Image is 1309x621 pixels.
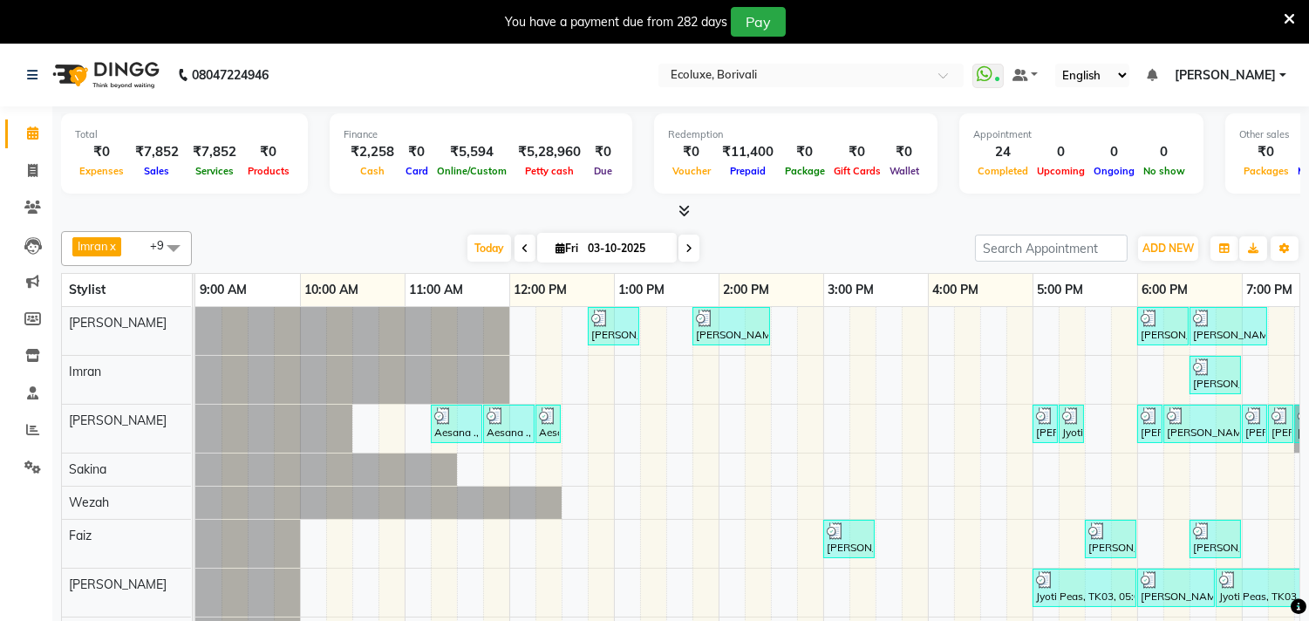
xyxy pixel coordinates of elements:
[108,239,116,253] a: x
[1139,142,1190,162] div: 0
[356,165,389,177] span: Cash
[69,577,167,592] span: [PERSON_NAME]
[1239,165,1293,177] span: Packages
[1139,310,1187,343] div: [PERSON_NAME], TK08, 06:00 PM-06:30 PM, Men Haircut - Senior Haircut
[467,235,511,262] span: Today
[1033,165,1089,177] span: Upcoming
[186,142,243,162] div: ₹7,852
[719,277,774,303] a: 2:00 PM
[69,315,167,331] span: [PERSON_NAME]
[510,277,572,303] a: 12:00 PM
[1244,407,1265,440] div: [PERSON_NAME], TK08, 07:00 PM-07:15 PM, Peel Off Wax - Forehead
[551,242,583,255] span: Fri
[1034,571,1135,604] div: Jyoti Peas, TK03, 05:00 PM-06:00 PM, Bomb Pedicure
[78,239,108,253] span: Imran
[140,165,174,177] span: Sales
[192,51,269,99] b: 08047224946
[1139,407,1161,440] div: [PERSON_NAME], TK08, 06:00 PM-06:15 PM, Woman Eyebrow
[69,282,106,297] span: Stylist
[75,142,128,162] div: ₹0
[1033,142,1089,162] div: 0
[537,407,559,440] div: Aesana ., TK07, 12:15 PM-12:30 PM, Peel Off Wax - Underarms
[885,165,924,177] span: Wallet
[150,238,177,252] span: +9
[1239,142,1293,162] div: ₹0
[505,13,727,31] div: You have a payment due from 282 days
[1270,407,1292,440] div: [PERSON_NAME], TK08, 07:15 PM-07:30 PM, Peel Off Wax - Upperlips
[485,407,533,440] div: Aesana ., TK07, 11:45 AM-12:15 PM, Waxing (Rica Wax) - Full Legs
[1165,407,1239,440] div: [PERSON_NAME], TK08, 06:15 PM-07:00 PM, O+3 Sea weed Cleanup
[588,142,618,162] div: ₹0
[1191,522,1239,556] div: [PERSON_NAME], TK14, 06:30 PM-07:00 PM, Men Haircut - Senior Haircut
[1034,407,1056,440] div: [PERSON_NAME], TK03, 05:00 PM-05:15 PM, Woman Upperlip
[433,407,481,440] div: Aesana ., TK07, 11:15 AM-11:45 AM, Waxing (Rica Wax) - Full Arms
[1033,277,1088,303] a: 5:00 PM
[726,165,770,177] span: Prepaid
[731,7,786,37] button: Pay
[1060,407,1082,440] div: Jyoti Peas, TK03, 05:15 PM-05:30 PM, Peel Off Wax - Upperlips
[975,235,1128,262] input: Search Appointment
[401,165,433,177] span: Card
[715,142,781,162] div: ₹11,400
[195,277,251,303] a: 9:00 AM
[590,165,617,177] span: Due
[1138,277,1193,303] a: 6:00 PM
[344,127,618,142] div: Finance
[1139,165,1190,177] span: No show
[75,127,294,142] div: Total
[401,142,433,162] div: ₹0
[668,165,715,177] span: Voucher
[694,310,768,343] div: [PERSON_NAME], TK04, 01:45 PM-02:30 PM, [DEMOGRAPHIC_DATA] - Haircut Senior Stylist
[433,165,511,177] span: Online/Custom
[1175,66,1276,85] span: [PERSON_NAME]
[1142,242,1194,255] span: ADD NEW
[885,142,924,162] div: ₹0
[668,142,715,162] div: ₹0
[511,142,588,162] div: ₹5,28,960
[929,277,984,303] a: 4:00 PM
[1139,571,1213,604] div: [PERSON_NAME], TK03, 06:00 PM-06:45 PM, Classic Pedicure
[1087,522,1135,556] div: [PERSON_NAME], TK03, 05:30 PM-06:00 PM, Head Massage - Coconout Oil
[406,277,468,303] a: 11:00 AM
[1089,142,1139,162] div: 0
[243,165,294,177] span: Products
[583,235,670,262] input: 2025-10-03
[824,277,879,303] a: 3:00 PM
[781,165,829,177] span: Package
[973,127,1190,142] div: Appointment
[69,495,109,510] span: Wezah
[1089,165,1139,177] span: Ongoing
[69,461,106,477] span: Sakina
[243,142,294,162] div: ₹0
[75,165,128,177] span: Expenses
[69,364,101,379] span: Imran
[973,165,1033,177] span: Completed
[69,528,92,543] span: Faiz
[829,165,885,177] span: Gift Cards
[433,142,511,162] div: ₹5,594
[973,142,1033,162] div: 24
[521,165,578,177] span: Petty cash
[1243,277,1298,303] a: 7:00 PM
[1191,358,1239,392] div: [PERSON_NAME] EN, TK12, 06:30 PM-07:00 PM, Men Haircut - Senior Haircut
[44,51,164,99] img: logo
[590,310,637,343] div: [PERSON_NAME], TK15, 12:45 PM-01:15 PM, Men Haircut - Senior Haircut
[69,413,167,428] span: [PERSON_NAME]
[1138,236,1198,261] button: ADD NEW
[668,127,924,142] div: Redemption
[344,142,401,162] div: ₹2,258
[615,277,670,303] a: 1:00 PM
[301,277,364,303] a: 10:00 AM
[781,142,829,162] div: ₹0
[191,165,238,177] span: Services
[825,522,873,556] div: [PERSON_NAME], TK04, 03:00 PM-03:30 PM, Basic Medium Hairwash
[128,142,186,162] div: ₹7,852
[1191,310,1265,343] div: [PERSON_NAME], TK08, 06:30 PM-07:15 PM, Hair Colour - Inoa (Global)
[829,142,885,162] div: ₹0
